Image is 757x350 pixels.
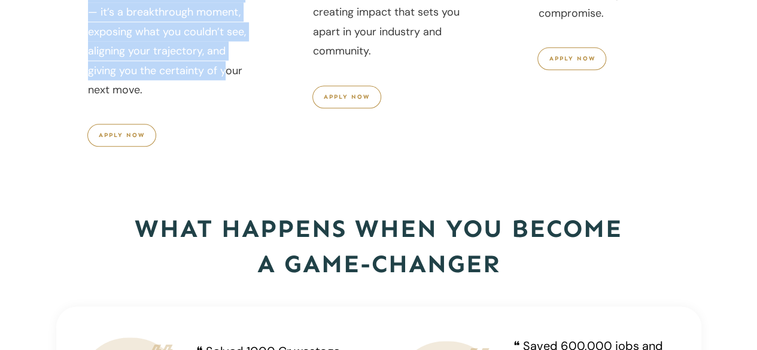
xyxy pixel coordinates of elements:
[537,47,606,70] a: apply now
[87,124,156,147] a: Apply Now
[57,246,701,282] h2: A Game-Changer
[312,86,381,108] a: Apply Now
[99,132,145,139] span: Apply Now
[324,93,370,101] span: Apply Now
[57,211,701,246] h2: What Happens When you Become
[549,55,595,62] span: apply now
